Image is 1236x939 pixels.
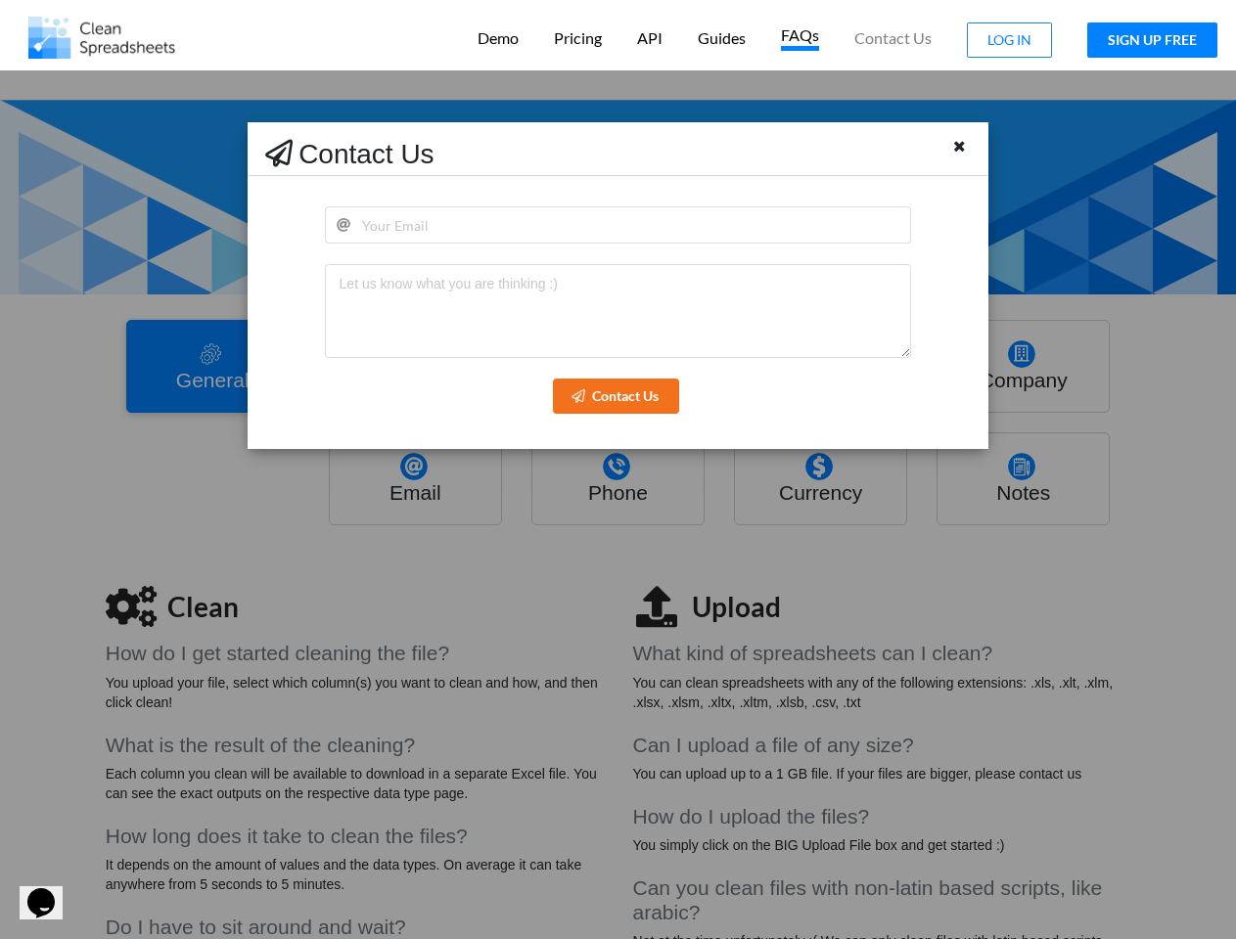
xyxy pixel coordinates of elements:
[20,861,82,919] iframe: chat widget
[987,31,1031,48] span: LOG IN
[553,379,680,414] button: Contact Us
[28,17,175,59] img: Logo.png
[698,28,746,49] p: Guides
[1087,22,1217,58] button: SIGN UP FREE
[854,30,932,46] span: Contact Us
[637,28,663,49] p: API
[554,28,602,49] p: Pricing
[263,139,435,169] span: Contact Us
[967,22,1052,58] button: LOG IN
[325,206,912,244] input: Your Email
[781,25,819,51] p: FAQs
[478,28,519,49] p: Demo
